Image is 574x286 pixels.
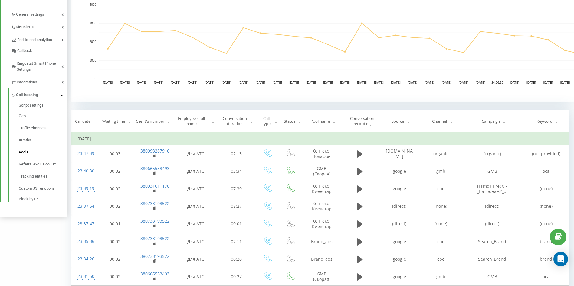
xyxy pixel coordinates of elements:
td: 00:02 [96,162,134,180]
span: Callback [17,48,32,54]
text: [DATE] [340,81,350,84]
td: Для АТС [174,145,217,162]
span: End-to-end analytics [17,37,52,43]
div: 23:34:26 [77,253,90,265]
a: Call tracking [11,88,67,100]
td: google [379,233,420,250]
td: organic [420,145,461,162]
a: Geo [19,110,67,122]
a: VirtualPBX [11,20,67,33]
td: Контекст Киевстар [302,180,342,198]
td: 00:02 [96,233,134,250]
td: Brand_ads [302,233,342,250]
td: (none) [420,215,461,233]
td: 02:13 [217,145,256,162]
text: [DATE] [408,81,418,84]
td: local [523,162,569,180]
span: Referral exclusion list [19,161,56,167]
a: Block by IP [19,194,67,202]
text: [DATE] [374,81,384,84]
td: Для АТС [174,180,217,198]
td: 00:02 [96,180,134,198]
div: 23:47:39 [77,148,90,159]
div: Call date [75,119,90,124]
div: Conversation recording [347,116,377,126]
text: [DATE] [526,81,536,84]
td: [DATE] [71,133,569,145]
text: 1000 [90,59,97,62]
td: (direct) [379,215,420,233]
span: Traffic channels [19,125,47,131]
td: 08:27 [217,198,256,215]
td: Для АТС [174,233,217,250]
td: Search_Brand [461,250,523,268]
a: 380931611170 [140,183,169,189]
td: (organic) [461,145,523,162]
span: Integrations [17,79,37,85]
td: Для АТС [174,215,217,233]
a: Traffic channels [19,122,67,134]
td: 07:30 [217,180,256,198]
span: Ringostat Smart Phone Settings [17,60,61,72]
td: brand [523,233,569,250]
span: VirtualPBX [16,24,34,30]
span: XPaths [19,137,31,143]
a: Ringostat Smart Phone Settings [11,56,67,75]
td: google [379,162,420,180]
text: [DATE] [459,81,468,84]
td: google [379,180,420,198]
text: [DATE] [391,81,401,84]
text: [DATE] [306,81,316,84]
div: 23:35:36 [77,236,90,247]
a: Integrations [11,75,67,88]
text: [DATE] [442,81,451,84]
span: Geo [19,113,26,119]
a: Pools [19,146,67,158]
td: Контекст Водафон [302,145,342,162]
text: 3000 [90,22,97,25]
div: Employee's full name [174,116,209,126]
td: Контекст Киевстар [302,215,342,233]
div: 23:37:47 [77,218,90,230]
td: 00:03 [96,145,134,162]
div: Call type [261,116,272,126]
td: local [523,268,569,285]
a: Callback [11,45,67,56]
a: End-to-end analytics [11,33,67,45]
td: Контекст Киевстар [302,198,342,215]
td: 00:02 [96,268,134,285]
td: cpc [420,250,461,268]
td: gmb [420,162,461,180]
a: Script settings [19,102,67,110]
text: [DATE] [222,81,231,84]
text: [DATE] [543,81,553,84]
td: [DOMAIN_NAME] [379,145,420,162]
text: [DATE] [120,81,130,84]
text: [DATE] [238,81,248,84]
td: (none) [420,198,461,215]
text: [DATE] [476,81,485,84]
td: GMB [461,268,523,285]
td: 00:02 [96,250,134,268]
div: Status [284,119,295,124]
a: Referral exclusion list [19,158,67,170]
div: Open Intercom Messenger [553,252,568,266]
text: [DATE] [255,81,265,84]
a: 380733193522 [140,253,169,259]
td: 00:20 [217,250,256,268]
td: (direct) [461,198,523,215]
td: 03:34 [217,162,256,180]
a: Tracking entities [19,170,67,182]
td: (none) [523,198,569,215]
text: [DATE] [425,81,435,84]
td: (none) [523,215,569,233]
text: [DATE] [103,81,113,84]
td: Для АТС [174,162,217,180]
text: [DATE] [272,81,282,84]
td: GMB [461,162,523,180]
div: Waiting time [102,119,125,124]
td: 02:11 [217,233,256,250]
text: [DATE] [137,81,147,84]
a: 380733193522 [140,236,169,241]
span: Block by IP [19,196,38,202]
